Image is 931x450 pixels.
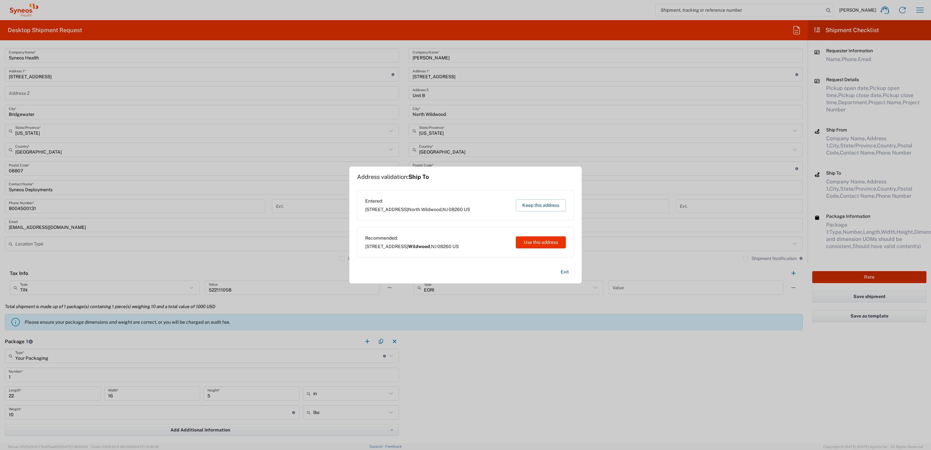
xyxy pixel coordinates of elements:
span: NJ [442,207,448,212]
span: [STREET_ADDRESS] , [365,206,470,212]
span: Ship To [408,173,429,180]
button: Exit [555,266,574,278]
span: 08260 [449,207,463,212]
button: Use this address [516,236,566,248]
span: Wildwood [408,244,430,249]
span: Entered: [365,198,470,204]
h1: Address validation: [357,173,429,181]
span: US [453,244,459,249]
span: NJ [431,244,436,249]
span: North Wildwood [408,207,441,212]
span: Recommended: [365,235,459,241]
button: Keep this address [516,199,566,211]
span: 08260 [437,244,452,249]
span: [STREET_ADDRESS] , [365,244,459,249]
span: US [464,207,470,212]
